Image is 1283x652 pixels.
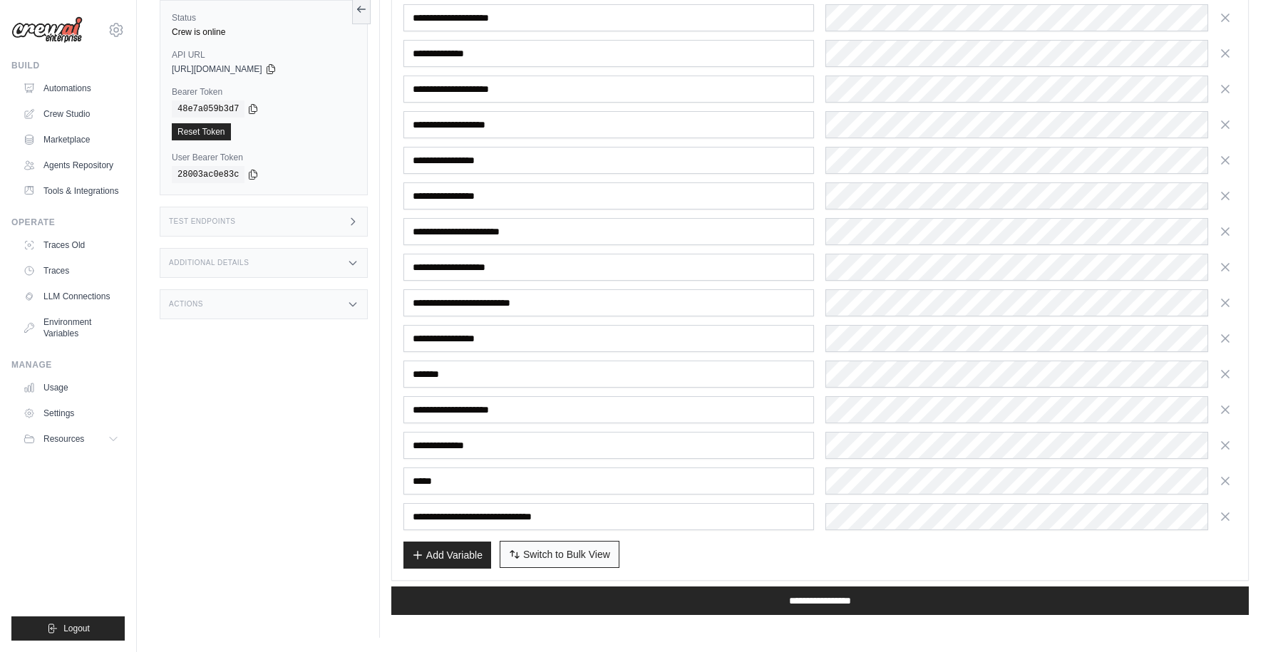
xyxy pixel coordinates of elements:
[523,547,610,562] span: Switch to Bulk View
[17,77,125,100] a: Automations
[500,541,619,568] button: Switch to Bulk View
[17,311,125,345] a: Environment Variables
[172,123,231,140] a: Reset Token
[43,433,84,445] span: Resources
[172,63,262,75] span: [URL][DOMAIN_NAME]
[11,60,125,71] div: Build
[172,100,244,118] code: 48e7a059b3d7
[17,154,125,177] a: Agents Repository
[11,616,125,641] button: Logout
[172,26,356,38] div: Crew is online
[172,12,356,24] label: Status
[63,623,90,634] span: Logout
[403,542,491,569] button: Add Variable
[172,152,356,163] label: User Bearer Token
[169,300,203,309] h3: Actions
[11,217,125,228] div: Operate
[17,128,125,151] a: Marketplace
[172,49,356,61] label: API URL
[169,217,236,226] h3: Test Endpoints
[17,103,125,125] a: Crew Studio
[17,376,125,399] a: Usage
[11,359,125,371] div: Manage
[17,234,125,257] a: Traces Old
[17,180,125,202] a: Tools & Integrations
[172,166,244,183] code: 28003ac0e83c
[17,428,125,450] button: Resources
[11,16,83,43] img: Logo
[17,259,125,282] a: Traces
[17,285,125,308] a: LLM Connections
[169,259,249,267] h3: Additional Details
[17,402,125,425] a: Settings
[172,86,356,98] label: Bearer Token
